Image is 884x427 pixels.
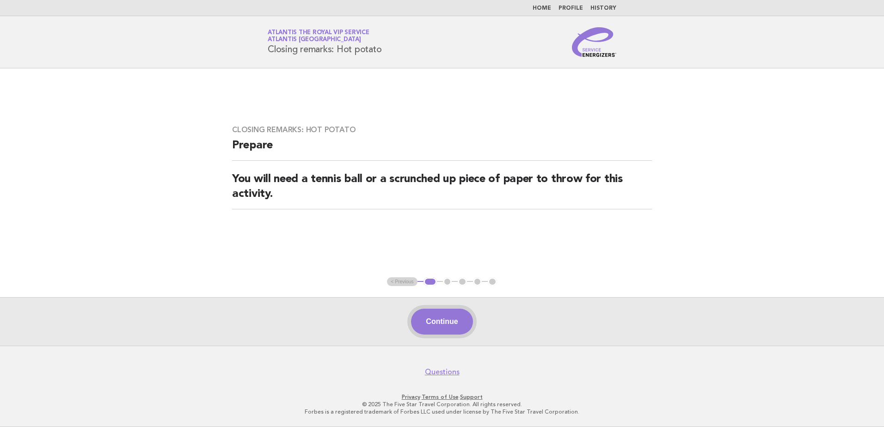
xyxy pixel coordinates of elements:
a: Privacy [402,394,420,400]
a: History [590,6,616,11]
h2: Prepare [232,138,652,161]
h3: Closing remarks: Hot potato [232,125,652,134]
p: Forbes is a registered trademark of Forbes LLC used under license by The Five Star Travel Corpora... [159,408,725,415]
h2: You will need a tennis ball or a scrunched up piece of paper to throw for this activity. [232,172,652,209]
a: Atlantis the Royal VIP ServiceAtlantis [GEOGRAPHIC_DATA] [268,30,369,43]
span: Atlantis [GEOGRAPHIC_DATA] [268,37,361,43]
a: Terms of Use [422,394,459,400]
button: 1 [424,277,437,287]
h1: Closing remarks: Hot potato [268,30,381,54]
a: Support [460,394,483,400]
img: Service Energizers [572,27,616,57]
a: Home [533,6,551,11]
p: · · [159,393,725,401]
a: Questions [425,367,460,377]
a: Profile [559,6,583,11]
p: © 2025 The Five Star Travel Corporation. All rights reserved. [159,401,725,408]
button: Continue [411,309,473,335]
